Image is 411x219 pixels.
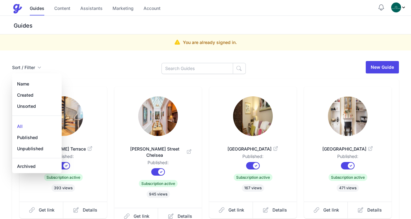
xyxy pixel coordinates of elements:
[378,4,385,11] button: Notifications
[367,207,382,213] span: Details
[253,202,297,218] a: Details
[219,153,287,162] dd: Published:
[51,184,75,192] span: 393 views
[43,96,83,136] img: mtasz01fldrr9v8cnif9arsj44ov
[138,96,178,136] img: wq8sw0j47qm6nw759ko380ndfzun
[209,202,253,218] a: Get link
[20,202,64,218] a: Get link
[12,132,62,143] a: Published
[314,146,382,152] span: [GEOGRAPHIC_DATA]
[242,184,264,192] span: 167 views
[29,146,97,152] span: [PERSON_NAME] Terrace
[12,4,22,14] img: Guestive Guides
[314,153,382,162] dd: Published:
[12,161,62,172] a: Archived
[161,63,233,74] input: Search Guides
[391,2,406,12] div: Profile Menu
[366,61,399,73] a: New Guide
[12,101,62,116] a: Unsorted
[219,138,287,153] a: [GEOGRAPHIC_DATA]
[348,202,391,218] a: Details
[54,2,70,15] a: Content
[113,2,134,15] a: Marketing
[12,22,411,29] h3: Guides
[219,146,287,152] span: [GEOGRAPHIC_DATA]
[12,143,62,158] a: Unpublished
[63,202,107,218] a: Details
[124,138,192,160] a: [PERSON_NAME] Street Chelsea
[12,75,62,90] a: Name
[29,153,97,162] dd: Published:
[337,184,359,192] span: 471 views
[329,174,367,181] span: Subscription active
[44,174,83,181] span: Subscription active
[323,207,339,213] span: Get link
[147,191,170,198] span: 945 views
[272,207,287,213] span: Details
[124,146,192,158] span: [PERSON_NAME] Street Chelsea
[12,64,41,71] button: Sort / Filter
[314,138,382,153] a: [GEOGRAPHIC_DATA]
[391,2,401,12] img: oovs19i4we9w73xo0bfpgswpi0cd
[328,96,368,136] img: hdmgvwaq8kfuacaafu0ghkkjd0oq
[12,73,62,173] div: Sort / Filter
[29,138,97,153] a: [PERSON_NAME] Terrace
[233,96,273,136] img: 9b5v0ir1hdq8hllsqeesm40py5rd
[83,207,97,213] span: Details
[144,2,161,15] a: Account
[124,160,192,168] dd: Published:
[183,39,237,46] p: You are already signed in.
[80,2,103,15] a: Assistants
[39,207,55,213] span: Get link
[234,174,272,181] span: Subscription active
[12,121,62,132] a: All
[304,202,348,218] a: Get link
[139,180,178,187] span: Subscription active
[30,2,44,15] a: Guides
[228,207,244,213] span: Get link
[12,90,62,101] a: Created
